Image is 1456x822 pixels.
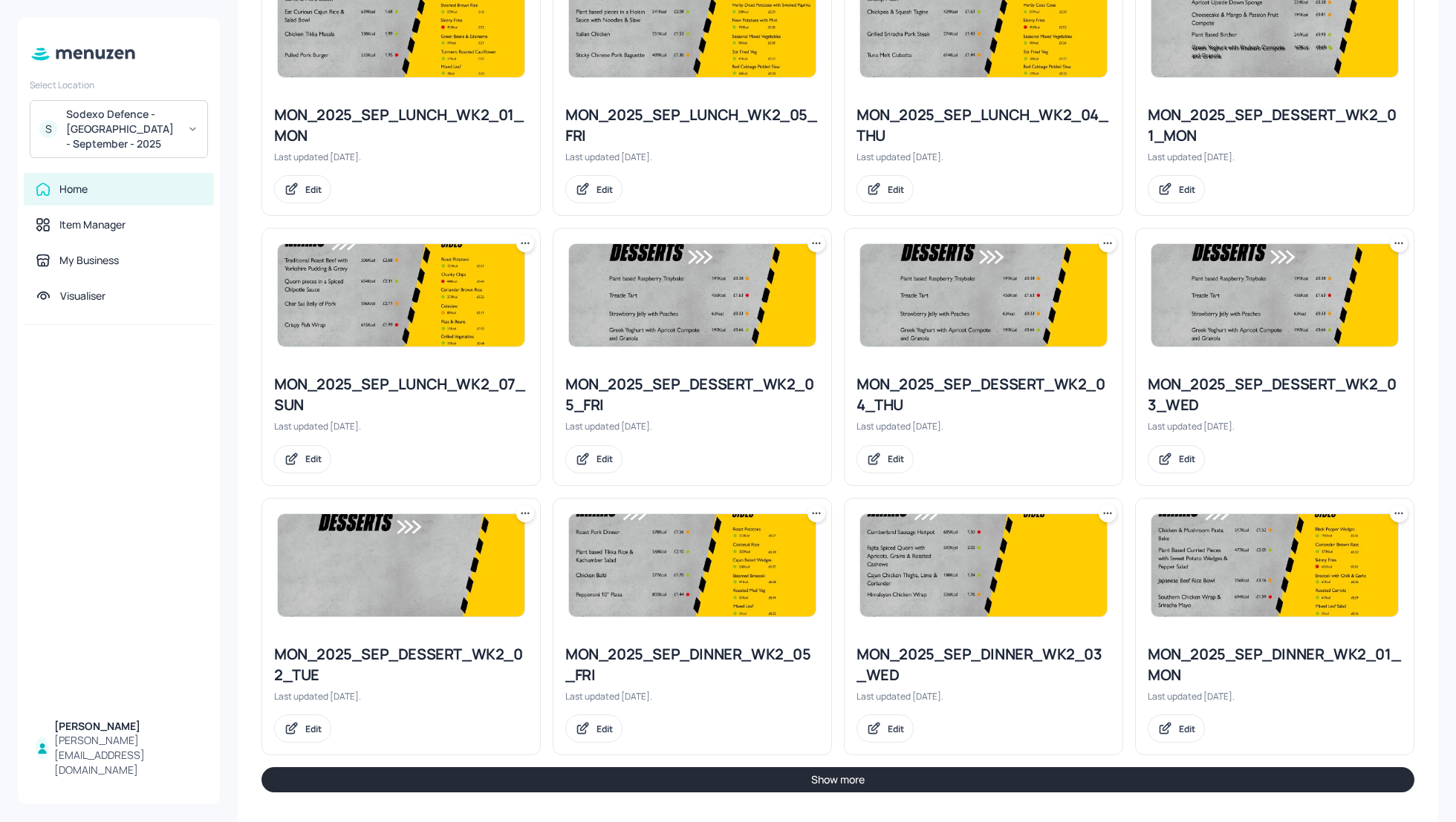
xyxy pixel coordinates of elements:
[857,151,1111,163] div: Last updated [DATE].
[565,374,819,415] div: MON_2025_SEP_DESSERT_WK2_05_FRI
[565,420,819,433] div: Last updated [DATE].
[888,183,904,196] div: Edit
[888,723,904,735] div: Edit
[565,105,819,146] div: MON_2025_SEP_LUNCH_WK2_05_FRI
[54,719,202,734] div: [PERSON_NAME]
[274,374,528,415] div: MON_2025_SEP_LUNCH_WK2_07_SUN
[1179,453,1195,465] div: Edit
[59,253,119,268] div: My Business
[66,107,178,151] div: Sodexo Defence - [GEOGRAPHIC_DATA] - September - 2025
[54,733,202,777] div: [PERSON_NAME][EMAIL_ADDRESS][DOMAIN_NAME]
[305,183,322,196] div: Edit
[860,244,1107,346] img: 2025-05-13-1747151174292i4g1qrcejv.jpeg
[857,690,1111,703] div: Last updated [DATE].
[565,644,819,685] div: MON_2025_SEP_DINNER_WK2_05_FRI
[1148,151,1402,163] div: Last updated [DATE].
[1179,723,1195,735] div: Edit
[857,374,1111,415] div: MON_2025_SEP_DESSERT_WK2_04_THU
[274,690,528,703] div: Last updated [DATE].
[30,79,208,91] div: Select Location
[569,244,816,346] img: 2025-05-13-1747151174292i4g1qrcejv.jpeg
[1148,374,1402,415] div: MON_2025_SEP_DESSERT_WK2_03_WED
[597,183,613,196] div: Edit
[1179,183,1195,196] div: Edit
[59,182,88,197] div: Home
[857,420,1111,433] div: Last updated [DATE].
[278,514,524,616] img: 2025-05-08-1746712450279cmjftoxozvn.jpeg
[305,453,322,465] div: Edit
[1151,244,1398,346] img: 2025-05-13-1747151174292i4g1qrcejv.jpeg
[274,644,528,685] div: MON_2025_SEP_DESSERT_WK2_02_TUE
[1148,690,1402,703] div: Last updated [DATE].
[569,514,816,616] img: 2025-05-13-174714618121289ym77xrp24.jpeg
[278,244,524,346] img: 2025-05-20-17477395744072evvvvq1mgp.jpeg
[1148,105,1402,146] div: MON_2025_SEP_DESSERT_WK2_01_MON
[59,217,126,232] div: Item Manager
[597,453,613,465] div: Edit
[274,105,528,146] div: MON_2025_SEP_LUNCH_WK2_01_MON
[274,151,528,163] div: Last updated [DATE].
[60,289,105,303] div: Visualiser
[261,767,1414,792] button: Show more
[1148,644,1402,685] div: MON_2025_SEP_DINNER_WK2_01_MON
[274,420,528,433] div: Last updated [DATE].
[857,105,1111,146] div: MON_2025_SEP_LUNCH_WK2_04_THU
[39,120,57,138] div: S
[305,723,322,735] div: Edit
[860,514,1107,616] img: 2025-05-08-174670791069288rujbmpdx.jpeg
[565,151,819,163] div: Last updated [DATE].
[597,723,613,735] div: Edit
[888,453,904,465] div: Edit
[857,644,1111,685] div: MON_2025_SEP_DINNER_WK2_03_WED
[1148,420,1402,433] div: Last updated [DATE].
[1151,514,1398,616] img: 2025-09-12-1757679122487cntih44vdcp.jpeg
[565,690,819,703] div: Last updated [DATE].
